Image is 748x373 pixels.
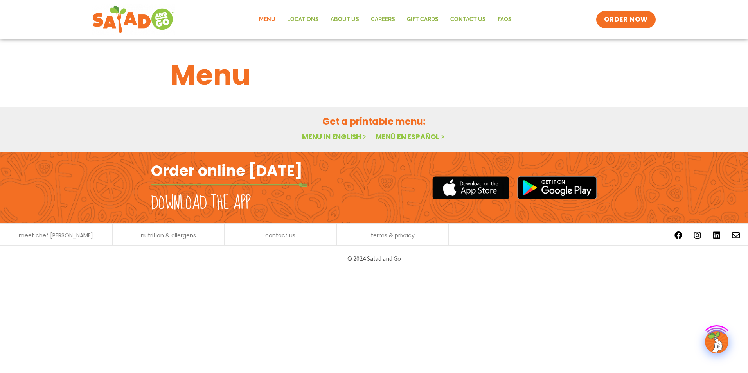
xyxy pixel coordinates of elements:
h2: Download the app [151,192,251,214]
img: appstore [432,175,509,201]
a: Menú en español [376,132,446,142]
p: © 2024 Salad and Go [155,253,593,264]
nav: Menu [253,11,518,29]
h2: Get a printable menu: [170,115,578,128]
img: new-SAG-logo-768×292 [92,4,175,35]
a: terms & privacy [371,233,415,238]
h2: Order online [DATE] [151,161,302,180]
a: Menu [253,11,281,29]
a: Contact Us [444,11,492,29]
a: GIFT CARDS [401,11,444,29]
a: About Us [325,11,365,29]
a: meet chef [PERSON_NAME] [19,233,93,238]
a: ORDER NOW [596,11,656,28]
span: ORDER NOW [604,15,648,24]
img: google_play [517,176,597,199]
h1: Menu [170,54,578,96]
a: Menu in English [302,132,368,142]
a: Locations [281,11,325,29]
a: contact us [265,233,295,238]
a: Careers [365,11,401,29]
a: FAQs [492,11,518,29]
img: fork [151,183,307,187]
a: nutrition & allergens [141,233,196,238]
